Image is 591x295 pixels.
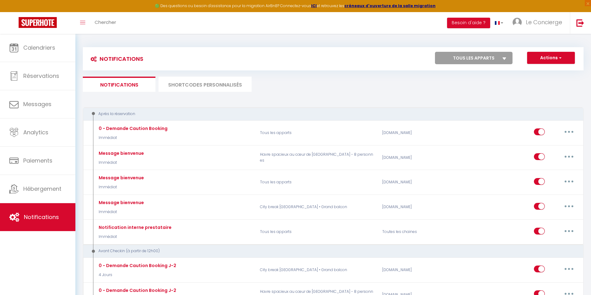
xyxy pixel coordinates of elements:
div: Avant Checkin (à partir de 12h00) [89,248,568,254]
iframe: Chat [565,267,586,290]
span: Analytics [23,128,48,136]
div: 0 - Demande Caution Booking J-2 [97,262,176,269]
span: Hébergement [23,185,61,193]
a: ICI [311,3,317,8]
h3: Notifications [87,52,143,66]
p: City break [GEOGRAPHIC_DATA] • Grand balcon [256,198,378,216]
button: Actions [527,52,575,64]
div: [DOMAIN_NAME] [378,173,460,191]
div: 0 - Demande Caution Booking J-2 [97,287,176,294]
span: Messages [23,100,51,108]
span: Le Concierge [526,18,562,26]
div: Toutes les chaines [378,223,460,241]
img: ... [513,18,522,27]
span: Paiements [23,157,52,164]
span: Chercher [95,19,116,25]
div: Message bienvenue [97,174,144,181]
span: Calendriers [23,44,55,51]
p: Immédiat [97,135,168,141]
span: Réservations [23,72,59,80]
p: Havre spacieux au cœur de [GEOGRAPHIC_DATA] - 8 personnes [256,149,378,167]
div: Message bienvenue [97,199,144,206]
p: Immédiat [97,209,144,215]
p: City break [GEOGRAPHIC_DATA] • Grand balcon [256,261,378,279]
div: Après la réservation [89,111,568,117]
p: Tous les apparts [256,173,378,191]
div: Message bienvenue [97,150,144,157]
p: Tous les apparts [256,124,378,142]
a: ... Le Concierge [508,12,570,34]
div: [DOMAIN_NAME] [378,124,460,142]
li: SHORTCODES PERSONNALISÉS [159,77,252,92]
div: [DOMAIN_NAME] [378,149,460,167]
p: Immédiat [97,160,144,166]
img: Super Booking [19,17,57,28]
div: Notification interne prestataire [97,224,172,231]
span: Notifications [24,213,59,221]
img: logout [576,19,584,27]
p: Immédiat [97,234,172,240]
button: Besoin d'aide ? [447,18,490,28]
a: créneaux d'ouverture de la salle migration [344,3,436,8]
a: Chercher [90,12,121,34]
div: 0 - Demande Caution Booking [97,125,168,132]
p: Immédiat [97,184,144,190]
li: Notifications [83,77,155,92]
div: [DOMAIN_NAME] [378,261,460,279]
p: Tous les apparts [256,223,378,241]
p: 4 Jours [97,272,176,278]
div: [DOMAIN_NAME] [378,198,460,216]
